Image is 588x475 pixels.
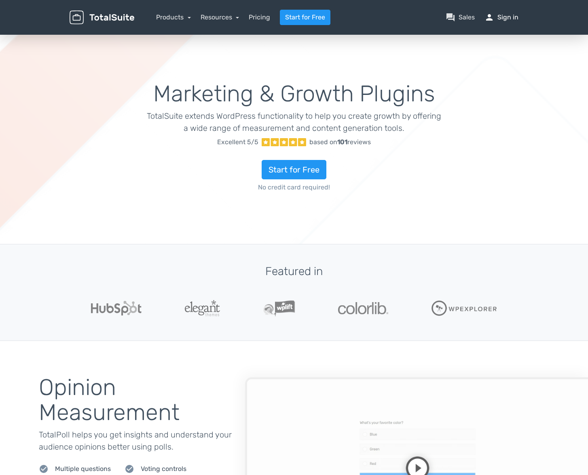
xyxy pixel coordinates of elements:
[70,11,134,25] img: TotalSuite for WordPress
[263,300,295,316] img: WPLift
[147,183,442,192] span: No credit card required!
[249,13,270,22] a: Pricing
[338,302,388,314] img: Colorlib
[156,13,191,21] a: Products
[141,464,186,474] span: Voting controls
[185,300,220,316] img: ElegantThemes
[484,13,494,22] span: person
[70,265,518,278] h3: Featured in
[147,82,442,107] h1: Marketing & Growth Plugins
[39,375,245,425] h2: Opinion Measurement
[484,13,518,22] a: personSign in
[39,429,245,453] p: TotalPoll helps you get insights and understand your audience opinions better using polls.
[446,13,455,22] span: question_answer
[262,160,326,179] a: Start for Free
[147,134,442,150] a: Excellent 5/5 based on101reviews
[337,138,347,146] strong: 101
[39,464,49,474] span: check_circle
[431,301,497,316] img: WPExplorer
[147,110,442,134] p: TotalSuite extends WordPress functionality to help you create growth by offering a wide range of ...
[201,13,239,21] a: Resources
[280,10,330,25] a: Start for Free
[446,13,475,22] a: question_answerSales
[125,464,134,474] span: check_circle
[217,137,258,147] span: Excellent 5/5
[309,137,371,147] div: based on reviews
[55,464,111,474] span: Multiple questions
[91,301,142,315] img: Hubspot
